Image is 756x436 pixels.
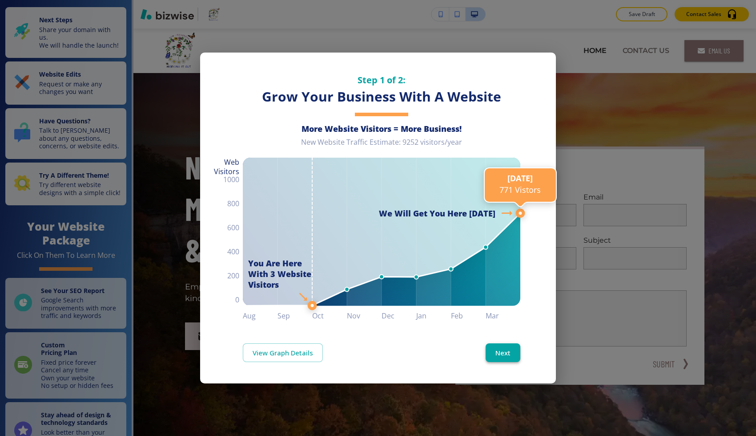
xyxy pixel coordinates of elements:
h5: Step 1 of 2: [243,74,520,86]
h3: Grow Your Business With A Website [243,88,520,106]
h6: Mar [486,310,520,322]
h6: Nov [347,310,382,322]
button: Next [486,343,520,362]
a: View Graph Details [243,343,323,362]
h6: More Website Visitors = More Business! [243,123,520,134]
h6: Feb [451,310,486,322]
h6: Jan [416,310,451,322]
h6: Aug [243,310,277,322]
div: New Website Traffic Estimate: 9252 visitors/year [243,138,520,154]
h6: Oct [312,310,347,322]
h6: Dec [382,310,416,322]
h6: Sep [277,310,312,322]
